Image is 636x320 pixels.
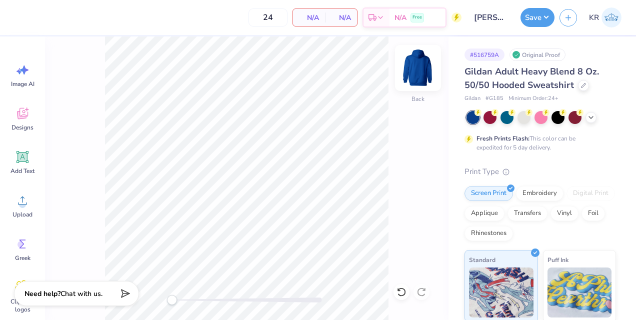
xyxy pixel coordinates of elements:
[476,134,529,142] strong: Fresh Prints Flash:
[589,12,599,23] span: KR
[464,94,480,103] span: Gildan
[464,186,513,201] div: Screen Print
[520,8,554,27] button: Save
[394,12,406,23] span: N/A
[412,14,422,21] span: Free
[550,206,578,221] div: Vinyl
[464,48,504,61] div: # 516759A
[464,226,513,241] div: Rhinestones
[15,254,30,262] span: Greek
[584,7,626,27] a: KR
[464,166,616,177] div: Print Type
[469,254,495,265] span: Standard
[6,297,39,313] span: Clipart & logos
[466,7,515,27] input: Untitled Design
[566,186,615,201] div: Digital Print
[464,65,599,91] span: Gildan Adult Heavy Blend 8 Oz. 50/50 Hooded Sweatshirt
[464,206,504,221] div: Applique
[476,134,599,152] div: This color can be expedited for 5 day delivery.
[411,94,424,103] div: Back
[469,267,533,317] img: Standard
[547,267,612,317] img: Puff Ink
[508,94,558,103] span: Minimum Order: 24 +
[516,186,563,201] div: Embroidery
[299,12,319,23] span: N/A
[11,80,34,88] span: Image AI
[581,206,605,221] div: Foil
[60,289,102,298] span: Chat with us.
[507,206,547,221] div: Transfers
[12,210,32,218] span: Upload
[167,295,177,305] div: Accessibility label
[601,7,621,27] img: Kate Ruffin
[331,12,351,23] span: N/A
[10,167,34,175] span: Add Text
[11,123,33,131] span: Designs
[509,48,565,61] div: Original Proof
[248,8,287,26] input: – –
[398,48,438,88] img: Back
[24,289,60,298] strong: Need help?
[547,254,568,265] span: Puff Ink
[485,94,503,103] span: # G185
